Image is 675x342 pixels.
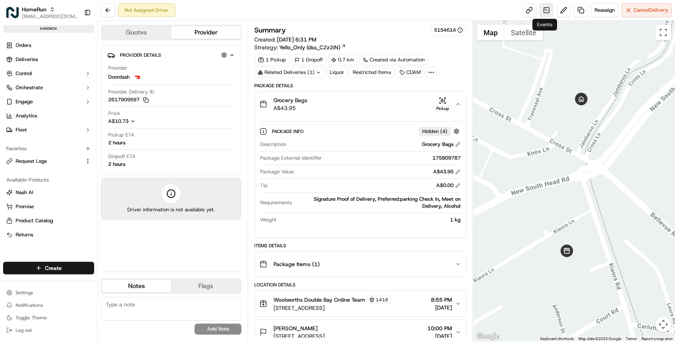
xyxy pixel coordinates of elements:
span: Package Info [272,128,305,135]
button: Show street map [477,25,504,40]
span: Deliveries [16,56,38,63]
div: 2 hours [108,139,125,146]
span: Provider Details [120,52,161,58]
div: 1 kg [280,216,460,223]
span: Promise [16,203,34,210]
span: Provider [108,65,127,72]
span: Request Logs [16,158,47,165]
div: Restricted Items [349,67,395,78]
div: Items Details [254,243,466,249]
button: Notes [102,280,171,292]
button: Map camera controls [655,317,671,332]
a: Deliveries [3,53,94,66]
button: [EMAIL_ADDRESS][DOMAIN_NAME] [22,13,78,20]
span: Product Catalog [16,217,53,224]
span: [STREET_ADDRESS] [273,332,325,340]
span: Created: [254,36,316,43]
span: Package External Identifier [260,155,322,162]
button: HomeRunHomeRun[EMAIL_ADDRESS][DOMAIN_NAME] [3,3,81,22]
span: Engage [16,98,33,105]
span: Cancel Delivery [634,7,668,14]
button: Show satellite imagery [504,25,543,40]
button: Promise [3,200,94,213]
span: Grocery Bags [273,96,307,104]
a: Promise [6,203,91,210]
span: Provider Delivery ID [108,88,154,95]
a: Product Catalog [6,217,91,224]
a: Nash AI [6,189,91,196]
button: Reassign [591,3,618,17]
button: A$10.73 [108,118,177,125]
div: Strategy: [254,43,346,51]
a: Analytics [3,110,94,122]
button: Log out [3,325,94,336]
div: A$43.95 [433,168,461,175]
button: 2617909597 [108,96,149,103]
button: Create [3,262,94,274]
a: Yello_Only (dss_C2z2iN) [279,43,346,51]
span: Price [108,110,120,117]
span: Hidden ( 4 ) [422,128,447,135]
button: Quotes [102,26,171,39]
button: HomeRun [22,5,46,13]
button: Keyboard shortcuts [540,336,574,342]
div: Signature Proof of Delivery, Preferred:parking Check In, Meet on Delivery, Alcohol [295,196,460,210]
span: Notifications [16,302,43,308]
div: 0.7 km [328,54,358,65]
button: Fleet [3,124,94,136]
a: Open this area in Google Maps (opens a new window) [475,331,501,342]
span: Woolworths Double Bay Online Team [273,296,365,304]
a: Report a map error [641,337,673,341]
button: 5154614 [434,27,463,34]
span: Tip [260,182,268,189]
span: [PERSON_NAME] [273,324,318,332]
div: Pickup [434,105,452,112]
span: Dropoff ETA [108,153,136,160]
span: Package Items ( 1 ) [273,260,320,268]
span: Toggle Theme [16,315,47,321]
a: Request Logs [6,158,82,165]
button: Engage [3,95,94,108]
div: 1 Pickup [254,54,289,65]
button: Notifications [3,300,94,311]
span: Returns [16,231,33,238]
button: Toggle fullscreen view [655,25,671,40]
span: Reassign [595,7,615,14]
button: Returns [3,229,94,241]
img: HomeRun [6,6,19,19]
span: Map data ©2025 Google [579,337,621,341]
button: Request Logs [3,155,94,167]
div: Grocery Bags [422,141,461,148]
button: Woolworths Double Bay Online Team1416[STREET_ADDRESS]8:55 PM[DATE] [255,291,466,317]
span: Nash AI [16,189,33,196]
span: Orders [16,42,31,49]
div: Package Details [254,83,466,89]
div: Liquor [326,67,348,78]
button: Pickup [434,97,452,112]
div: CDAM [396,67,424,78]
button: Settings [3,287,94,298]
div: Available Products [3,174,94,186]
div: Grocery BagsA$43.95Pickup [255,117,466,238]
span: [STREET_ADDRESS] [273,304,391,312]
span: [DATE] [427,332,452,340]
span: 10:00 PM [427,324,452,332]
button: Control [3,67,94,80]
button: Flags [171,280,241,292]
span: Description [260,141,286,148]
div: Favorites [3,142,94,155]
a: Created via Automation [359,54,428,65]
span: Control [16,70,32,77]
div: 1 Dropoff [291,54,326,65]
span: Settings [16,290,33,296]
div: Related Deliveries (1) [254,67,325,78]
div: 175809787 [325,155,460,162]
span: A$10.73 [108,118,129,124]
div: sandbox [3,25,94,33]
button: Provider Details [107,49,235,61]
a: Returns [6,231,91,238]
button: CancelDelivery [621,3,672,17]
